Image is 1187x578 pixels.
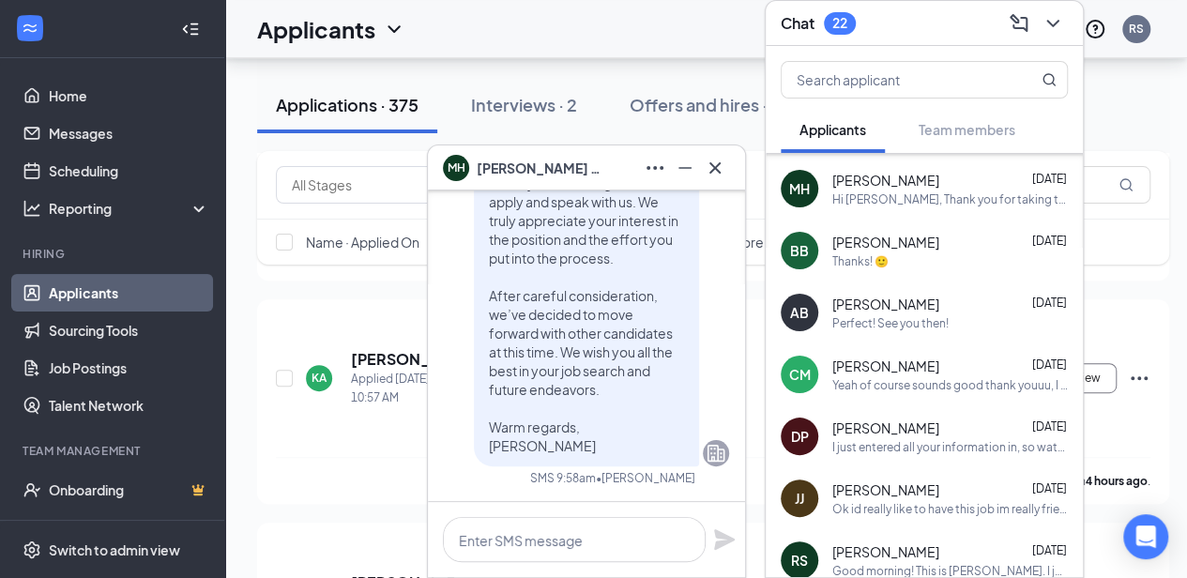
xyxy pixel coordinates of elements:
button: ChevronDown [1038,8,1068,38]
span: [PERSON_NAME] [832,542,939,561]
svg: MagnifyingGlass [1119,177,1134,192]
div: Hiring [23,246,205,262]
input: All Stages [292,175,463,195]
svg: ChevronDown [383,18,405,40]
h3: Chat [781,13,814,34]
div: Offers and hires · 81 [630,93,787,116]
div: AB [790,303,809,322]
span: [DATE] [1032,543,1067,557]
button: Cross [700,153,730,183]
svg: Ellipses [1128,367,1150,389]
div: SMS 9:58am [530,470,596,486]
div: 22 [832,15,847,31]
svg: Analysis [23,199,41,218]
div: JJ [795,489,804,508]
a: OnboardingCrown [49,471,209,509]
button: Ellipses [640,153,670,183]
span: Name · Applied On [306,233,419,251]
h5: [PERSON_NAME] [351,349,437,370]
a: TeamCrown [49,509,209,546]
svg: ComposeMessage [1008,12,1030,35]
div: Open Intercom Messenger [1123,514,1168,559]
a: Sourcing Tools [49,312,209,349]
div: RS [791,551,808,570]
div: Team Management [23,443,205,459]
a: Messages [49,114,209,152]
span: [PERSON_NAME] [832,480,939,499]
span: [PERSON_NAME] [832,357,939,375]
svg: Ellipses [644,157,666,179]
span: [DATE] [1032,234,1067,248]
div: DP [791,427,809,446]
span: Hi [PERSON_NAME], Thank you for taking the time to apply and speak with us. We truly appreciate y... [489,137,679,454]
div: Thanks! 🙂 [832,253,889,269]
span: • [PERSON_NAME] [596,470,695,486]
a: Home [49,77,209,114]
svg: WorkstreamLogo [21,19,39,38]
a: Applicants [49,274,209,312]
input: Search applicant [782,62,1004,98]
div: Reporting [49,199,210,218]
div: Applications · 375 [276,93,418,116]
span: [DATE] [1032,172,1067,186]
span: [PERSON_NAME] Holtgren [477,158,608,178]
span: Applicants [799,121,866,138]
div: KA [312,370,327,386]
svg: QuestionInfo [1084,18,1106,40]
span: [PERSON_NAME] [832,295,939,313]
button: ComposeMessage [1004,8,1034,38]
div: Ok id really like to have this job im really friendly and i love all animals especially reptiles [832,501,1068,517]
div: MH [789,179,810,198]
svg: Collapse [181,20,200,38]
div: CM [789,365,811,384]
span: [DATE] [1032,419,1067,433]
span: [PERSON_NAME] [832,418,939,437]
h1: Applicants [257,13,375,45]
svg: Cross [704,157,726,179]
a: Talent Network [49,387,209,424]
div: Yeah of course sounds good thank youuu, I hope you have a great day!! Hope to get reached out [832,377,1068,393]
div: Applied [DATE] 10:57 AM [351,370,460,407]
a: Scheduling [49,152,209,190]
a: Job Postings [49,349,209,387]
svg: Settings [23,540,41,559]
span: [DATE] [1032,357,1067,372]
div: BB [790,241,809,260]
span: [DATE] [1032,296,1067,310]
span: Team members [919,121,1015,138]
span: [PERSON_NAME] [832,171,939,190]
div: I just entered all your information in, so watch out for an email from Wayroll/Isolved and whenev... [832,439,1068,455]
div: Hi [PERSON_NAME], Thank you for taking the time to apply and speak with us. We truly appreciate y... [832,191,1068,207]
svg: Company [705,442,727,464]
button: Minimize [670,153,700,183]
div: RS [1129,21,1144,37]
svg: MagnifyingGlass [1042,72,1057,87]
div: Interviews · 2 [471,93,577,116]
div: Switch to admin view [49,540,180,559]
svg: Minimize [674,157,696,179]
div: Perfect! See you then! [832,315,949,331]
span: [DATE] [1032,481,1067,495]
svg: ChevronDown [1042,12,1064,35]
b: 4 hours ago [1086,474,1148,488]
svg: Plane [713,528,736,551]
span: [PERSON_NAME] [832,233,939,251]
